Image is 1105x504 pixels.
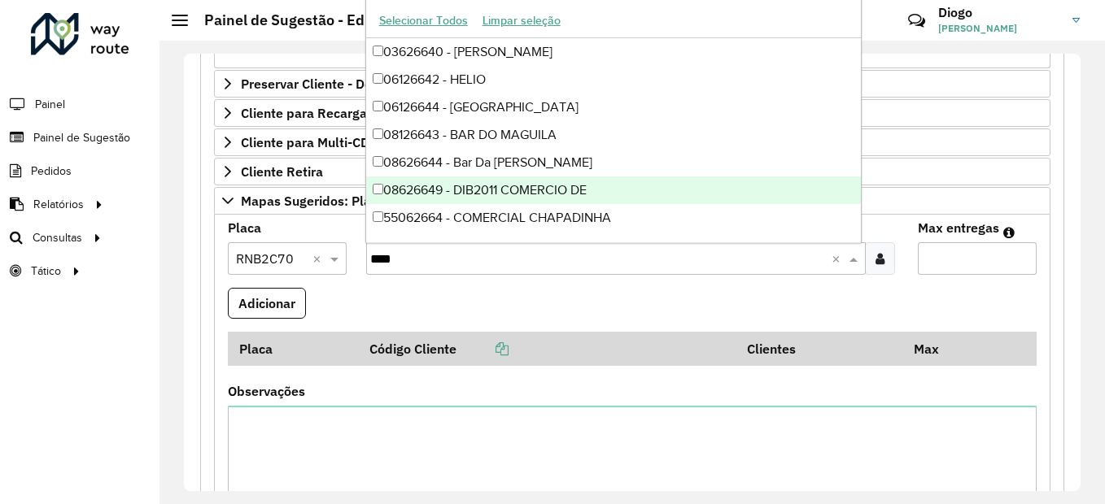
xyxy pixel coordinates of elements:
[33,196,84,213] span: Relatórios
[366,176,862,204] div: 08626649 - DIB2011 COMERCIO DE
[938,21,1060,36] span: [PERSON_NAME]
[33,229,82,246] span: Consultas
[312,249,326,268] span: Clear all
[899,3,934,38] a: Contato Rápido
[214,158,1050,185] a: Cliente Retira
[1003,226,1015,239] em: Máximo de clientes que serão colocados na mesma rota com os clientes informados
[228,381,305,401] label: Observações
[366,232,862,259] div: 64626644 - [PERSON_NAME]
[366,66,862,93] div: 06126642 - HELIO
[358,332,736,366] th: Código Cliente
[372,8,475,33] button: Selecionar Todos
[214,70,1050,98] a: Preservar Cliente - Devem ficar no buffer, não roteirizar
[938,5,1060,20] h3: Diogo
[918,218,999,237] label: Max entregas
[31,263,61,280] span: Tático
[228,332,358,366] th: Placa
[366,121,862,149] div: 08126643 - BAR DO MAGUILA
[241,165,323,178] span: Cliente Retira
[366,204,862,232] div: 55062664 - COMERCIAL CHAPADINHA
[35,96,65,113] span: Painel
[902,332,967,366] th: Max
[456,341,509,357] a: Copiar
[33,129,130,146] span: Painel de Sugestão
[366,38,862,66] div: 03626640 - [PERSON_NAME]
[366,149,862,176] div: 08626644 - Bar Da [PERSON_NAME]
[214,99,1050,127] a: Cliente para Recarga
[241,77,572,90] span: Preservar Cliente - Devem ficar no buffer, não roteirizar
[214,187,1050,215] a: Mapas Sugeridos: Placa-Cliente
[736,332,902,366] th: Clientes
[241,194,432,207] span: Mapas Sugeridos: Placa-Cliente
[228,288,306,319] button: Adicionar
[228,218,261,237] label: Placa
[475,8,568,33] button: Limpar seleção
[241,136,470,149] span: Cliente para Multi-CDD/Internalização
[832,249,845,268] span: Clear all
[188,11,444,29] h2: Painel de Sugestão - Editar registro
[31,163,72,180] span: Pedidos
[214,128,1050,156] a: Cliente para Multi-CDD/Internalização
[366,93,862,121] div: 06126644 - [GEOGRAPHIC_DATA]
[241,106,367,119] span: Cliente para Recarga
